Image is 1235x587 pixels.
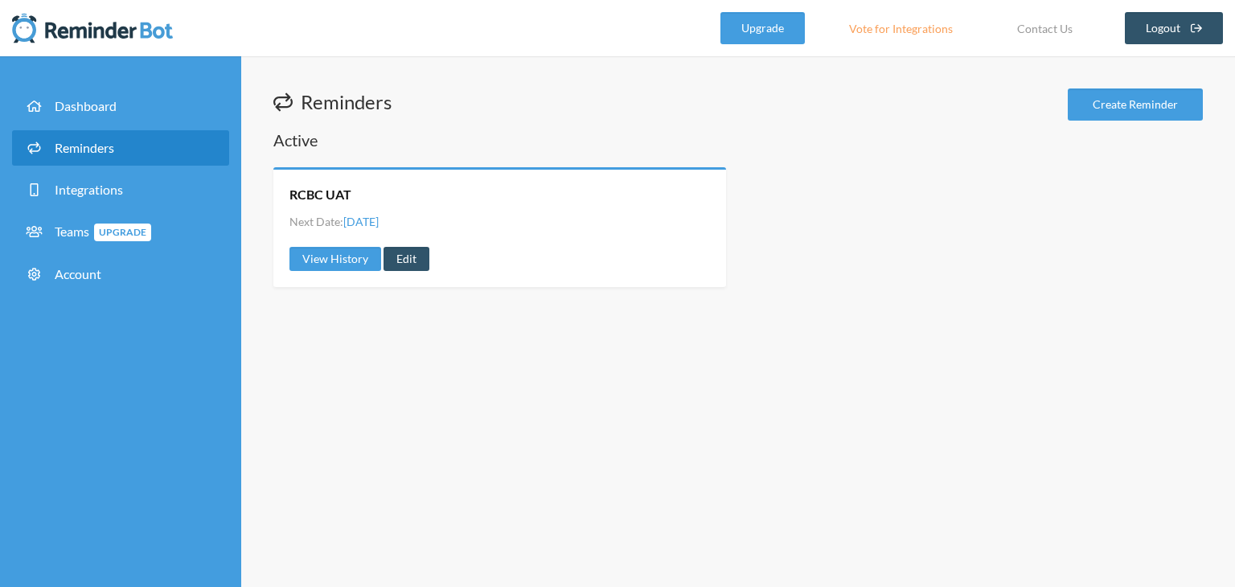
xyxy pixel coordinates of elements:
span: Teams [55,224,151,239]
a: TeamsUpgrade [12,214,229,250]
a: Logout [1125,12,1224,44]
a: RCBC UAT [289,186,351,203]
a: Dashboard [12,88,229,124]
span: Account [55,266,101,281]
a: Integrations [12,172,229,207]
a: Reminders [12,130,229,166]
a: Account [12,257,229,292]
a: Edit [384,247,429,271]
a: Upgrade [720,12,805,44]
a: Vote for Integrations [829,12,973,44]
img: Reminder Bot [12,12,173,44]
span: [DATE] [343,215,379,228]
a: Contact Us [997,12,1093,44]
span: Reminders [55,140,114,155]
h1: Reminders [273,88,392,116]
a: View History [289,247,381,271]
span: Integrations [55,182,123,197]
span: Upgrade [94,224,151,241]
li: Next Date: [289,213,379,230]
a: Create Reminder [1068,88,1203,121]
span: Dashboard [55,98,117,113]
h2: Active [273,129,1203,151]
